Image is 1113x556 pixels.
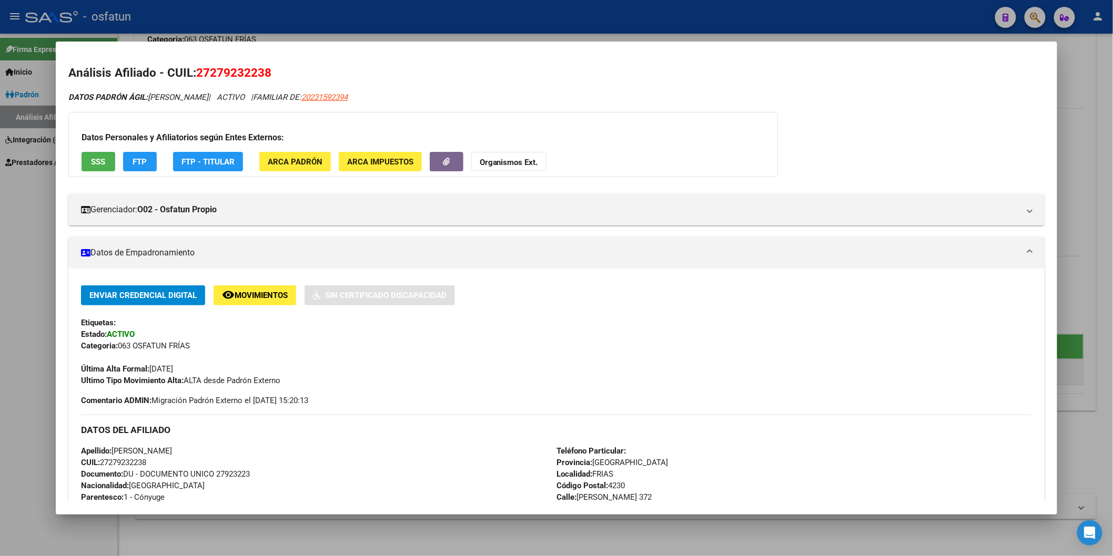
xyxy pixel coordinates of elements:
strong: Categoria: [81,341,118,351]
button: Enviar Credencial Digital [81,285,205,305]
strong: Etiquetas: [81,318,116,327]
span: [PERSON_NAME] [81,446,172,456]
span: [GEOGRAPHIC_DATA] [556,458,668,467]
strong: Estado: [81,330,107,339]
span: ARCA Padrón [268,157,322,167]
strong: Localidad: [556,469,592,479]
div: Open Intercom Messenger [1077,520,1102,545]
div: 063 OSFATUN FRÍAS [81,340,1032,352]
strong: O02 - Osfatun Propio [137,203,217,216]
button: Organismos Ext. [471,152,547,171]
strong: Provincia: [556,458,592,467]
span: Movimientos [235,291,288,301]
strong: Ultimo Tipo Movimiento Alta: [81,376,184,385]
span: [GEOGRAPHIC_DATA] [81,481,205,490]
strong: Comentario ADMIN: [81,396,151,405]
strong: Organismos Ext. [480,158,538,167]
span: DU - DOCUMENTO UNICO 27923223 [81,469,250,479]
button: Movimientos [214,285,296,305]
span: 20231592394 [301,92,348,102]
span: [PERSON_NAME] [68,92,208,102]
button: FTP - Titular [173,152,243,171]
button: FTP [123,152,157,171]
span: Migración Padrón Externo el [DATE] 15:20:13 [81,395,308,406]
span: SSS [91,157,105,167]
strong: Última Alta Formal: [81,364,149,374]
button: ARCA Impuestos [339,152,422,171]
h3: Datos Personales y Afiliatorios según Entes Externos: [82,131,765,144]
span: ARCA Impuestos [347,157,413,167]
strong: Calle: [556,492,576,502]
span: 1 - Cónyuge [81,492,165,502]
span: 27279232238 [81,458,146,467]
span: 27279232238 [196,66,271,79]
strong: Parentesco: [81,492,124,502]
span: [DATE] [81,364,173,374]
strong: ACTIVO [107,330,135,339]
strong: DATOS PADRÓN ÁGIL: [68,92,148,102]
h3: DATOS DEL AFILIADO [81,424,1032,436]
strong: Código Postal: [556,481,608,490]
button: ARCA Padrón [259,152,331,171]
span: FAMILIAR DE: [253,92,348,102]
strong: Apellido: [81,446,112,456]
span: FTP [133,157,147,167]
span: ALTA desde Padrón Externo [81,376,280,385]
span: [PERSON_NAME] 372 [556,492,652,502]
mat-panel-title: Datos de Empadronamiento [81,246,1019,259]
strong: Teléfono Particular: [556,446,626,456]
span: 4230 [556,481,625,490]
mat-expansion-panel-header: Gerenciador:O02 - Osfatun Propio [68,194,1045,225]
span: Enviar Credencial Digital [89,291,197,301]
strong: Nacionalidad: [81,481,129,490]
span: Sin Certificado Discapacidad [325,291,447,301]
span: FTP - Titular [181,157,235,167]
mat-expansion-panel-header: Datos de Empadronamiento [68,237,1045,269]
i: | ACTIVO | [68,92,348,102]
strong: Documento: [81,469,123,479]
strong: CUIL: [81,458,100,467]
button: Sin Certificado Discapacidad [305,285,455,305]
button: SSS [82,152,115,171]
mat-icon: remove_red_eye [222,289,235,301]
mat-panel-title: Gerenciador: [81,203,1019,216]
span: FRIAS [556,469,613,479]
h2: Análisis Afiliado - CUIL: [68,64,1045,82]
